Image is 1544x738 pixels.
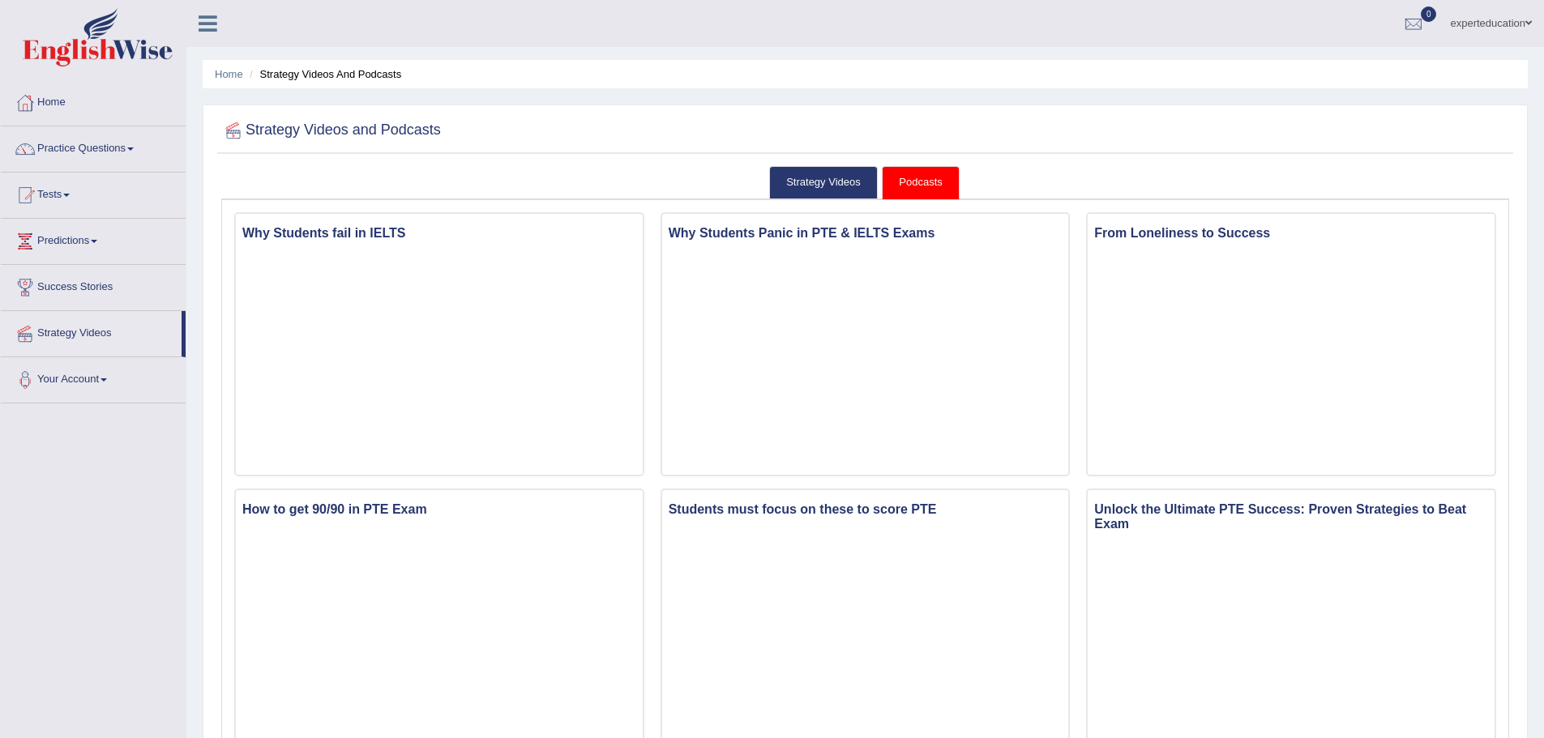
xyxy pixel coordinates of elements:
[236,222,643,245] h3: Why Students fail in IELTS
[1,80,186,121] a: Home
[662,498,1069,521] h3: Students must focus on these to score PTE
[1,265,186,305] a: Success Stories
[1088,222,1495,245] h3: From Loneliness to Success
[769,166,878,199] a: Strategy Videos
[236,498,643,521] h3: How to get 90/90 in PTE Exam
[1421,6,1437,22] span: 0
[221,118,441,143] h2: Strategy Videos and Podcasts
[1,219,186,259] a: Predictions
[246,66,401,82] li: Strategy Videos and Podcasts
[1,311,182,352] a: Strategy Videos
[1,357,186,398] a: Your Account
[882,166,959,199] a: Podcasts
[215,68,243,80] a: Home
[1088,498,1495,535] h3: Unlock the Ultimate PTE Success: Proven Strategies to Beat Exam
[1,173,186,213] a: Tests
[662,222,1069,245] h3: Why Students Panic in PTE & IELTS Exams
[1,126,186,167] a: Practice Questions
